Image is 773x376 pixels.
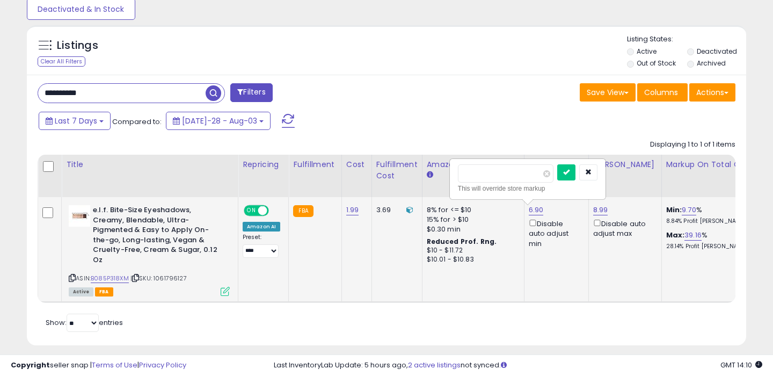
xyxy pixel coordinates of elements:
[166,112,271,130] button: [DATE]-28 - Aug-03
[697,47,737,56] label: Deactivated
[91,274,129,283] a: B085P318XM
[245,206,258,215] span: ON
[427,225,516,234] div: $0.30 min
[593,159,657,170] div: [PERSON_NAME]
[11,360,50,370] strong: Copyright
[11,360,186,371] div: seller snap | |
[427,255,516,264] div: $10.01 - $10.83
[130,274,187,283] span: | SKU: 1061796127
[69,287,93,297] span: All listings currently available for purchase on Amazon
[666,230,755,250] div: %
[427,215,516,225] div: 15% for > $10
[346,159,367,170] div: Cost
[666,205,755,225] div: %
[66,159,234,170] div: Title
[427,205,516,215] div: 8% for <= $10
[637,83,688,102] button: Columns
[139,360,186,370] a: Privacy Policy
[267,206,285,215] span: OFF
[243,234,280,258] div: Preset:
[458,183,597,194] div: This will override store markup
[243,159,284,170] div: Repricing
[427,170,433,180] small: Amazon Fees.
[182,115,257,126] span: [DATE]-28 - Aug-03
[69,205,230,295] div: ASIN:
[593,218,653,238] div: Disable auto adjust max
[650,140,735,150] div: Displaying 1 to 1 of 1 items
[293,205,313,217] small: FBA
[427,237,497,246] b: Reduced Prof. Rng.
[661,155,763,197] th: The percentage added to the cost of goods (COGS) that forms the calculator for Min & Max prices.
[38,56,85,67] div: Clear All Filters
[666,218,755,225] p: 8.84% Profit [PERSON_NAME]
[93,205,223,267] b: e.l.f. Bite-Size Eyeshadows, Creamy, Blendable, Ultra-Pigmented & Easy to Apply On-the-go, Long-l...
[637,59,676,68] label: Out of Stock
[666,159,759,170] div: Markup on Total Cost
[427,246,516,255] div: $10 - $11.72
[243,222,280,232] div: Amazon AI
[666,243,755,250] p: 28.14% Profit [PERSON_NAME]
[230,83,272,102] button: Filters
[274,360,762,371] div: Last InventoryLab Update: 5 hours ago, not synced.
[720,360,762,370] span: 2025-08-11 14:10 GMT
[92,360,137,370] a: Terms of Use
[637,47,657,56] label: Active
[57,38,98,53] h5: Listings
[644,87,678,98] span: Columns
[69,205,90,227] img: 31pbvtgRYZL._SL40_.jpg
[689,83,735,102] button: Actions
[529,218,580,249] div: Disable auto adjust min
[684,230,702,241] a: 39.16
[408,360,461,370] a: 2 active listings
[682,205,696,215] a: 9.70
[666,230,685,240] b: Max:
[427,159,520,170] div: Amazon Fees
[293,159,337,170] div: Fulfillment
[529,205,544,215] a: 6.90
[346,205,359,215] a: 1.99
[580,83,636,102] button: Save View
[666,205,682,215] b: Min:
[112,117,162,127] span: Compared to:
[39,112,111,130] button: Last 7 Days
[593,205,608,215] a: 8.99
[376,159,418,182] div: Fulfillment Cost
[376,205,414,215] div: 3.69
[46,317,123,328] span: Show: entries
[55,115,97,126] span: Last 7 Days
[697,59,726,68] label: Archived
[95,287,113,297] span: FBA
[627,34,747,45] p: Listing States:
